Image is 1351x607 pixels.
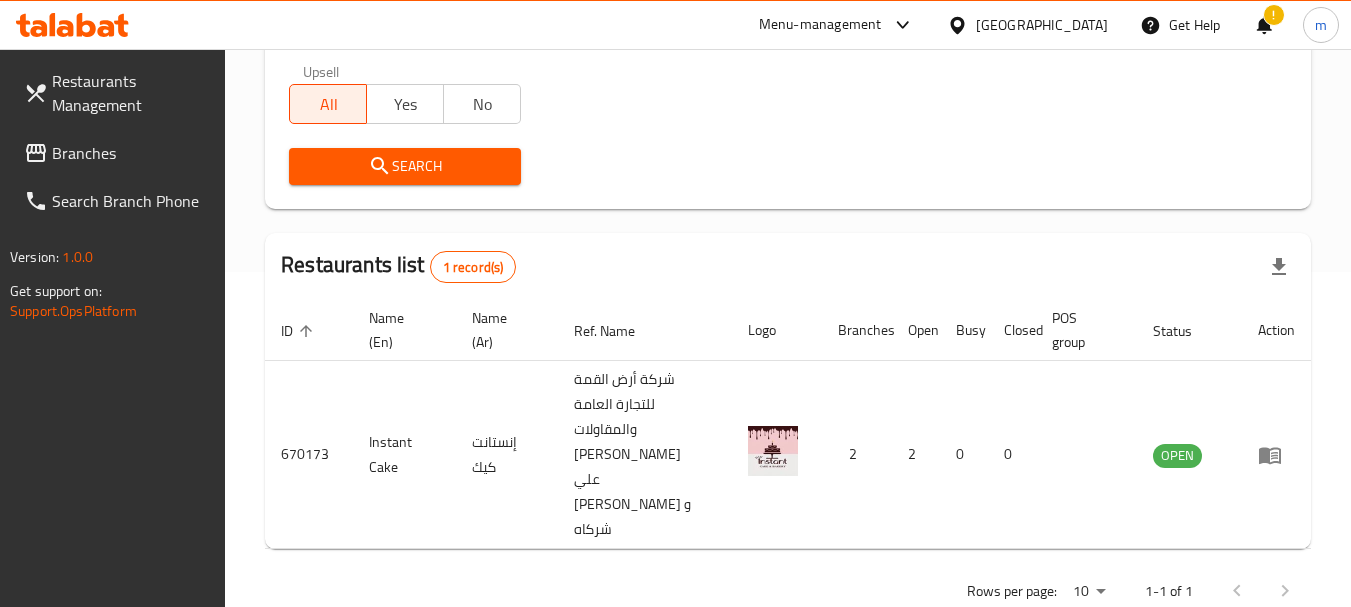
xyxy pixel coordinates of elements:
span: Get support on: [10,278,102,304]
th: Open [892,300,940,361]
td: 0 [988,361,1036,549]
span: No [452,90,513,119]
span: Yes [375,90,436,119]
td: Instant Cake [353,361,456,549]
div: Rows per page: [1065,577,1113,607]
a: Support.OpsPlatform [10,298,137,324]
table: enhanced table [265,300,1311,549]
span: Ref. Name [574,319,661,343]
h2: Restaurants list [281,250,516,283]
td: شركة أرض القمة للتجارة العامة والمقاولات [PERSON_NAME] علي [PERSON_NAME] و شركاه [558,361,732,549]
td: إنستانت كيك [456,361,558,549]
td: 2 [892,361,940,549]
a: Branches [8,129,226,177]
button: Search [289,148,520,185]
td: 670173 [265,361,353,549]
span: ID [281,319,319,343]
p: 1-1 of 1 [1145,579,1193,604]
th: Logo [732,300,822,361]
span: Branches [52,141,210,165]
div: [GEOGRAPHIC_DATA] [976,14,1108,36]
td: 0 [940,361,988,549]
span: Name (En) [369,306,432,354]
button: All [289,84,367,124]
span: 1 record(s) [431,258,516,277]
button: No [443,84,521,124]
span: Search [305,154,504,179]
a: Search Branch Phone [8,177,226,225]
span: Restaurants Management [52,69,210,117]
p: Rows per page: [967,579,1057,604]
span: POS group [1052,306,1113,354]
th: Closed [988,300,1036,361]
span: Search Branch Phone [52,189,210,213]
a: Restaurants Management [8,57,226,129]
th: Branches [822,300,892,361]
div: Menu [1258,443,1295,467]
img: Instant Cake [748,426,798,476]
label: Upsell [303,64,340,78]
button: Yes [366,84,444,124]
span: Status [1153,319,1218,343]
span: All [298,90,359,119]
th: Action [1242,300,1311,361]
th: Busy [940,300,988,361]
span: m [1315,14,1327,36]
div: Export file [1255,243,1303,291]
span: Version: [10,244,59,270]
td: 2 [822,361,892,549]
div: Menu-management [759,13,882,37]
span: OPEN [1153,444,1202,467]
span: Name (Ar) [472,306,534,354]
span: 1.0.0 [62,244,93,270]
div: OPEN [1153,444,1202,468]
